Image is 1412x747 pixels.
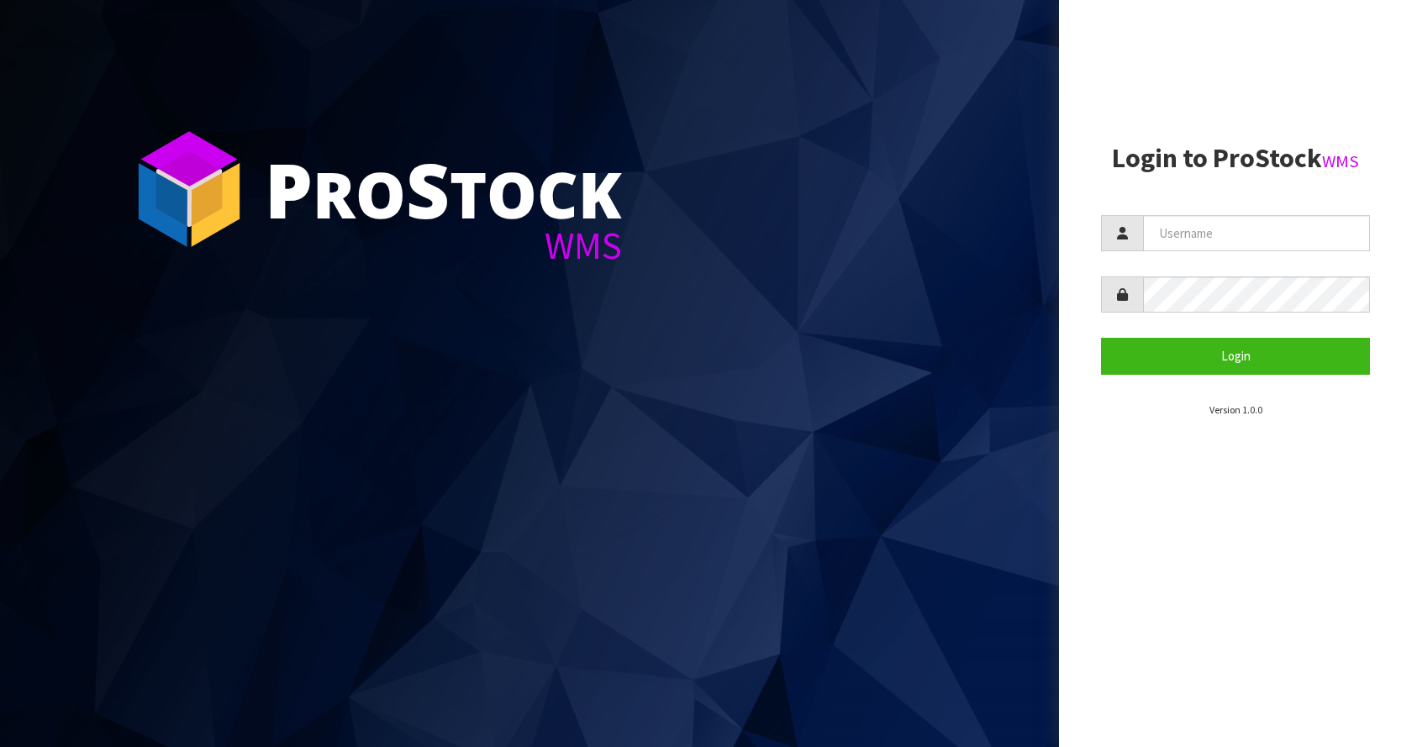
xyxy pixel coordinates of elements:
small: WMS [1322,150,1359,172]
div: ro tock [265,151,622,227]
small: Version 1.0.0 [1209,403,1262,416]
div: WMS [265,227,622,265]
span: P [265,138,313,240]
span: S [406,138,450,240]
button: Login [1101,338,1370,374]
img: ProStock Cube [126,126,252,252]
input: Username [1143,215,1370,251]
h2: Login to ProStock [1101,144,1370,173]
